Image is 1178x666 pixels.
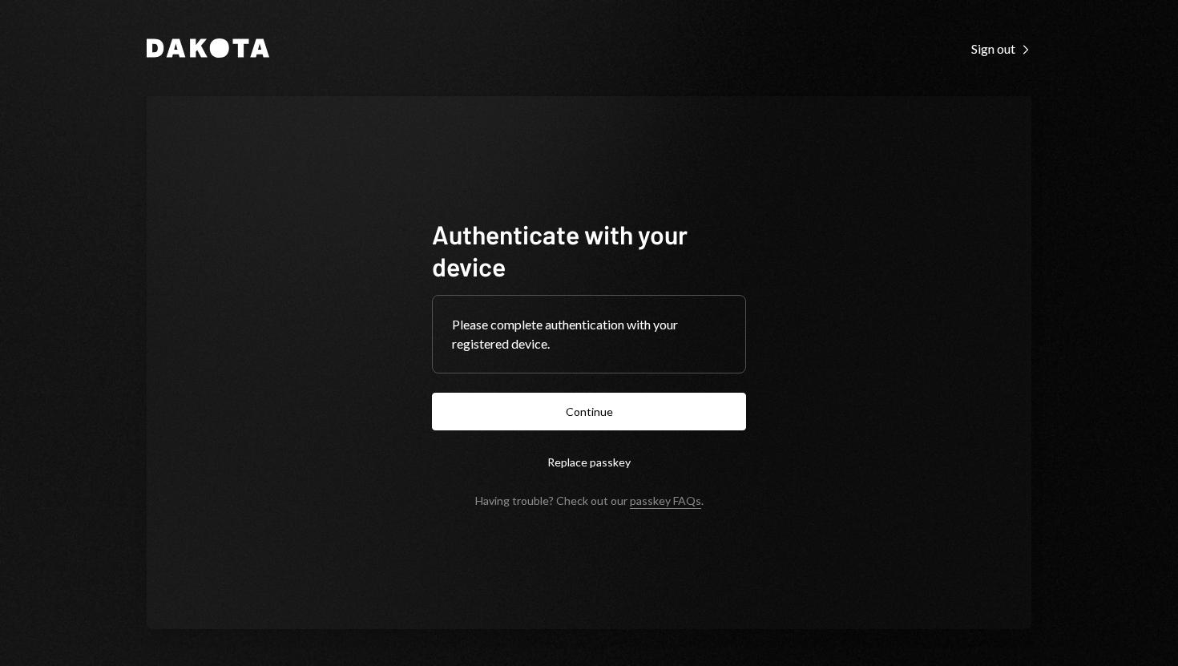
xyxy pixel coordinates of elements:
[432,443,746,481] button: Replace passkey
[432,218,746,282] h1: Authenticate with your device
[452,315,726,353] div: Please complete authentication with your registered device.
[630,494,701,509] a: passkey FAQs
[432,393,746,430] button: Continue
[475,494,704,507] div: Having trouble? Check out our .
[971,39,1031,57] a: Sign out
[971,41,1031,57] div: Sign out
